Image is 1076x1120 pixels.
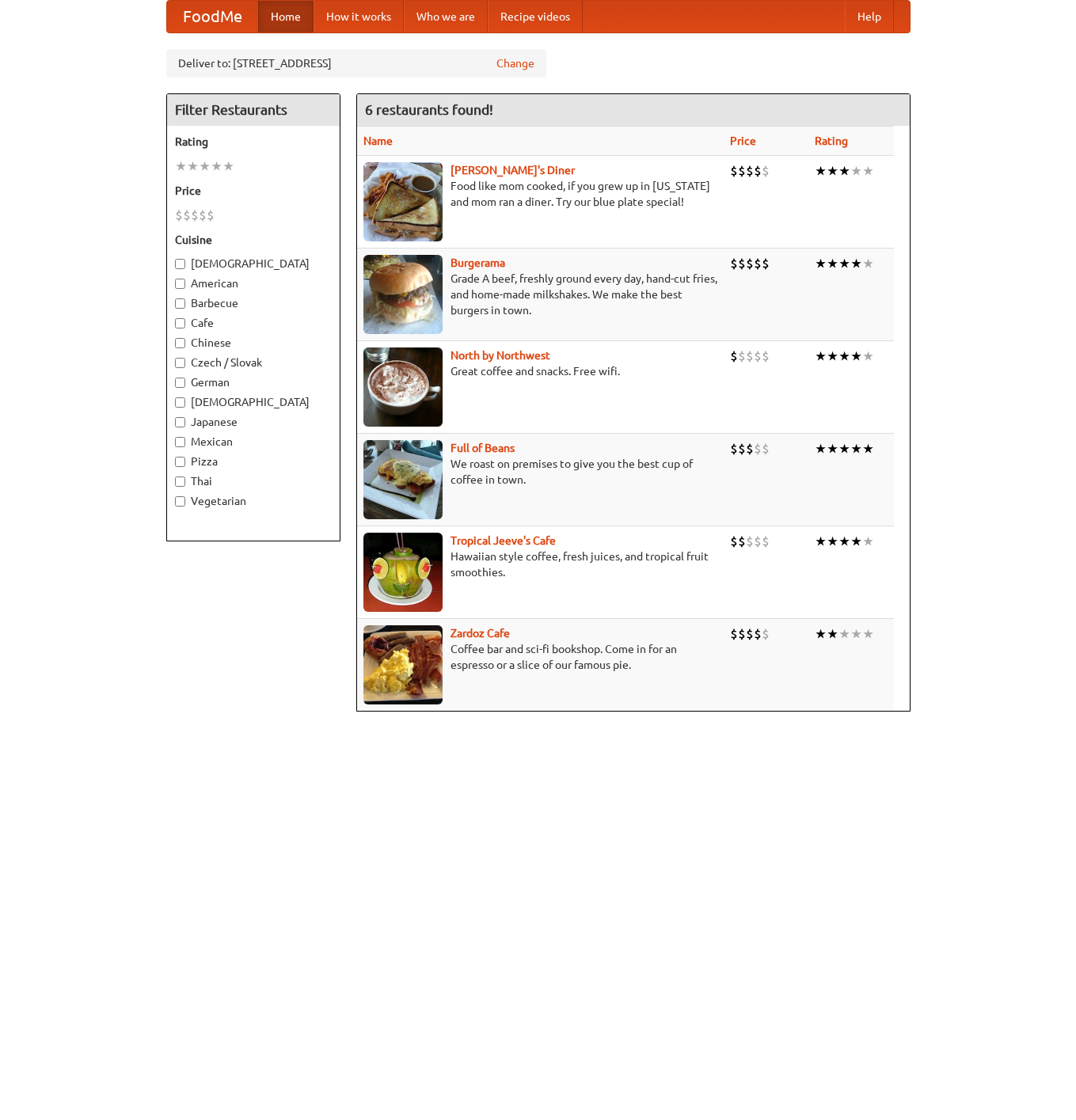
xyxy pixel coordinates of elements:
[730,162,738,180] li: $
[827,347,838,365] li: ★
[175,414,332,430] label: Japanese
[738,162,746,180] li: $
[363,347,443,427] img: north.jpg
[815,162,827,180] li: ★
[850,440,862,457] li: ★
[815,625,827,643] li: ★
[175,358,185,368] input: Czech / Slovak
[451,164,575,177] a: [PERSON_NAME]'s Diner
[738,625,746,643] li: $
[175,397,185,408] input: [DEMOGRAPHIC_DATA]
[754,255,762,272] li: $
[730,440,738,457] li: $
[746,347,754,365] li: $
[738,255,746,272] li: $
[746,533,754,550] li: $
[850,625,862,643] li: ★
[746,162,754,180] li: $
[167,1,258,32] a: FoodMe
[175,298,185,309] input: Barbecue
[363,271,717,318] p: Grade A beef, freshly ground every day, hand-cut fries, and home-made milkshakes. We make the bes...
[738,440,746,457] li: $
[314,1,404,32] a: How it works
[207,207,215,224] li: $
[730,625,738,643] li: $
[838,162,850,180] li: ★
[762,255,770,272] li: $
[363,440,443,519] img: beans.jpg
[730,135,756,147] a: Price
[404,1,488,32] a: Who we are
[845,1,894,32] a: Help
[862,440,874,457] li: ★
[175,295,332,311] label: Barbecue
[850,162,862,180] li: ★
[175,183,332,199] h5: Price
[451,349,550,362] a: North by Northwest
[451,442,515,454] a: Full of Beans
[827,255,838,272] li: ★
[451,256,505,269] a: Burgerama
[175,207,183,224] li: $
[175,378,185,388] input: German
[451,534,556,547] a: Tropical Jeeve's Cafe
[175,158,187,175] li: ★
[815,440,827,457] li: ★
[827,440,838,457] li: ★
[191,207,199,224] li: $
[175,394,332,410] label: [DEMOGRAPHIC_DATA]
[222,158,234,175] li: ★
[746,625,754,643] li: $
[363,641,717,673] p: Coffee bar and sci-fi bookshop. Come in for an espresso or a slice of our famous pie.
[827,625,838,643] li: ★
[862,347,874,365] li: ★
[827,162,838,180] li: ★
[451,627,510,640] b: Zardoz Cafe
[815,533,827,550] li: ★
[183,207,191,224] li: $
[754,625,762,643] li: $
[175,457,185,467] input: Pizza
[850,255,862,272] li: ★
[175,374,332,390] label: German
[175,279,185,289] input: American
[363,135,393,147] a: Name
[175,275,332,291] label: American
[738,533,746,550] li: $
[363,162,443,241] img: sallys.jpg
[815,135,848,147] a: Rating
[762,162,770,180] li: $
[175,434,332,450] label: Mexican
[730,347,738,365] li: $
[175,338,185,348] input: Chinese
[746,440,754,457] li: $
[187,158,199,175] li: ★
[838,347,850,365] li: ★
[838,440,850,457] li: ★
[166,49,546,78] div: Deliver to: [STREET_ADDRESS]
[730,255,738,272] li: $
[746,255,754,272] li: $
[199,207,207,224] li: $
[862,255,874,272] li: ★
[175,355,332,370] label: Czech / Slovak
[738,347,746,365] li: $
[167,94,340,126] h4: Filter Restaurants
[762,533,770,550] li: $
[175,496,185,507] input: Vegetarian
[754,533,762,550] li: $
[363,363,717,379] p: Great coffee and snacks. Free wifi.
[754,162,762,180] li: $
[175,256,332,271] label: [DEMOGRAPHIC_DATA]
[363,178,717,210] p: Food like mom cooked, if you grew up in [US_STATE] and mom ran a diner. Try our blue plate special!
[363,533,443,612] img: jeeves.jpg
[815,347,827,365] li: ★
[175,454,332,469] label: Pizza
[199,158,211,175] li: ★
[175,493,332,509] label: Vegetarian
[838,625,850,643] li: ★
[762,440,770,457] li: $
[754,440,762,457] li: $
[862,625,874,643] li: ★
